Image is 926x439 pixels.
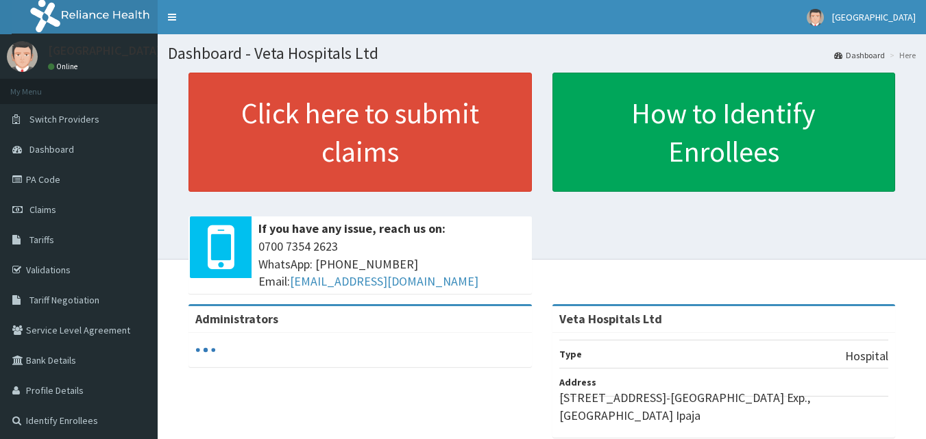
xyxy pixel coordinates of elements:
[845,347,888,365] p: Hospital
[168,45,916,62] h1: Dashboard - Veta Hospitals Ltd
[195,340,216,360] svg: audio-loading
[559,348,582,360] b: Type
[559,389,889,424] p: [STREET_ADDRESS]-[GEOGRAPHIC_DATA] Exp., [GEOGRAPHIC_DATA] Ipaja
[886,49,916,61] li: Here
[552,73,896,192] a: How to Identify Enrollees
[29,143,74,155] span: Dashboard
[195,311,278,327] b: Administrators
[48,45,161,57] p: [GEOGRAPHIC_DATA]
[7,41,38,72] img: User Image
[29,113,99,125] span: Switch Providers
[290,273,478,289] a: [EMAIL_ADDRESS][DOMAIN_NAME]
[258,238,525,290] span: 0700 7354 2623 WhatsApp: [PHONE_NUMBER] Email:
[807,9,824,26] img: User Image
[29,234,54,246] span: Tariffs
[29,294,99,306] span: Tariff Negotiation
[832,11,916,23] span: [GEOGRAPHIC_DATA]
[559,311,662,327] strong: Veta Hospitals Ltd
[559,376,596,388] b: Address
[834,49,885,61] a: Dashboard
[29,203,56,216] span: Claims
[48,62,81,71] a: Online
[258,221,446,236] b: If you have any issue, reach us on:
[188,73,532,192] a: Click here to submit claims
